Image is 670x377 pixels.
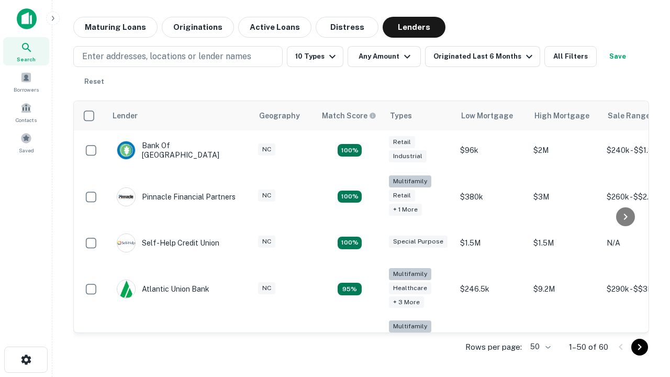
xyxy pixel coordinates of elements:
td: $246.5k [455,263,528,316]
div: + 1 more [389,204,422,216]
img: picture [117,141,135,159]
div: Capitalize uses an advanced AI algorithm to match your search with the best lender. The match sco... [322,110,376,121]
td: $3M [528,170,601,223]
th: Lender [106,101,253,130]
div: Multifamily [389,175,431,187]
div: Retail [389,190,415,202]
div: Matching Properties: 15, hasApolloMatch: undefined [338,144,362,157]
div: Matching Properties: 11, hasApolloMatch: undefined [338,237,362,249]
img: picture [117,280,135,298]
button: Reset [77,71,111,92]
button: Originations [162,17,234,38]
td: $2M [528,130,601,170]
td: $380k [455,170,528,223]
img: picture [117,234,135,252]
button: Lenders [383,17,445,38]
div: Matching Properties: 9, hasApolloMatch: undefined [338,283,362,295]
div: NC [258,190,275,202]
iframe: Chat Widget [618,260,670,310]
div: Lender [113,109,138,122]
span: Borrowers [14,85,39,94]
button: Any Amount [348,46,421,67]
td: $3.2M [528,315,601,368]
button: Go to next page [631,339,648,356]
div: Low Mortgage [461,109,513,122]
div: Geography [259,109,300,122]
div: Multifamily [389,320,431,332]
td: $96k [455,130,528,170]
div: NC [258,282,275,294]
div: Pinnacle Financial Partners [117,187,236,206]
h6: Match Score [322,110,374,121]
div: Atlantic Union Bank [117,280,209,298]
th: Low Mortgage [455,101,528,130]
div: 50 [526,339,552,354]
th: Geography [253,101,316,130]
div: Originated Last 6 Months [433,50,535,63]
div: + 3 more [389,296,424,308]
div: High Mortgage [534,109,589,122]
a: Borrowers [3,68,49,96]
a: Search [3,37,49,65]
button: Distress [316,17,378,38]
p: Rows per page: [465,341,522,353]
div: Multifamily [389,268,431,280]
img: picture [117,188,135,206]
div: NC [258,143,275,156]
button: Enter addresses, locations or lender names [73,46,283,67]
td: $1.5M [455,223,528,263]
div: Types [390,109,412,122]
td: $1.5M [528,223,601,263]
th: Capitalize uses an advanced AI algorithm to match your search with the best lender. The match sco... [316,101,384,130]
div: Industrial [389,150,427,162]
div: Matching Properties: 17, hasApolloMatch: undefined [338,191,362,203]
div: NC [258,236,275,248]
button: Save your search to get updates of matches that match your search criteria. [601,46,634,67]
div: Retail [389,136,415,148]
div: Sale Range [608,109,650,122]
th: Types [384,101,455,130]
th: High Mortgage [528,101,601,130]
span: Contacts [16,116,37,124]
div: Healthcare [389,282,431,294]
button: Active Loans [238,17,311,38]
button: Originated Last 6 Months [425,46,540,67]
div: Self-help Credit Union [117,234,219,252]
a: Saved [3,128,49,157]
button: All Filters [544,46,597,67]
p: 1–50 of 60 [569,341,608,353]
span: Search [17,55,36,63]
img: capitalize-icon.png [17,8,37,29]
div: Special Purpose [389,236,448,248]
p: Enter addresses, locations or lender names [82,50,251,63]
td: $246k [455,315,528,368]
td: $9.2M [528,263,601,316]
div: Bank Of [GEOGRAPHIC_DATA] [117,141,242,160]
button: 10 Types [287,46,343,67]
button: Maturing Loans [73,17,158,38]
div: The Fidelity Bank [117,332,202,351]
a: Contacts [3,98,49,126]
span: Saved [19,146,34,154]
